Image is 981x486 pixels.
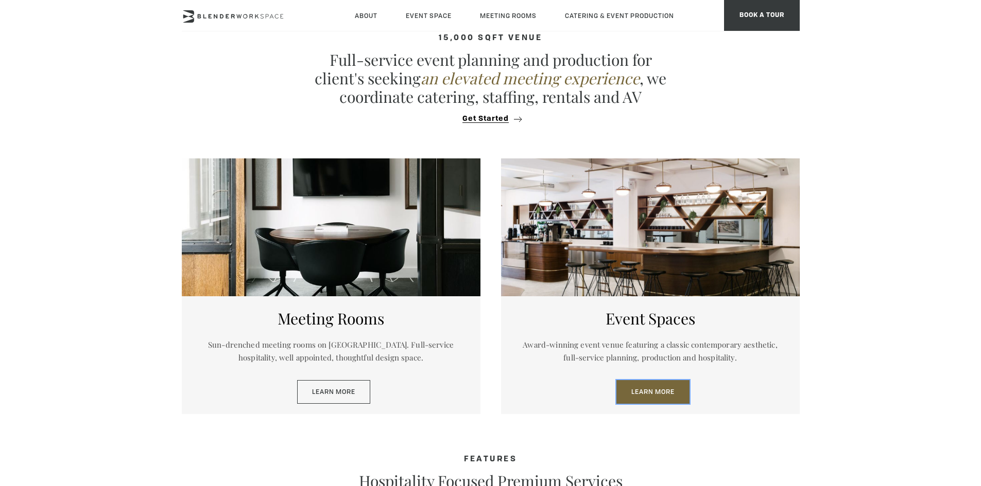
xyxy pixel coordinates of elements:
h4: 15,000 sqft venue [182,34,800,43]
p: Sun-drenched meeting rooms on [GEOGRAPHIC_DATA]. Full-service hospitality, well appointed, though... [197,338,465,365]
em: an elevated meeting experience [421,68,640,88]
iframe: Chat Widget [796,354,981,486]
a: Learn More [297,380,370,404]
button: Get Started [459,114,522,123]
h5: Event Spaces [517,309,784,328]
span: Get Started [462,115,509,123]
p: Award-winning event venue featuring a classic contemporary aesthetic, full-service planning, prod... [517,338,784,365]
a: Learn More [616,380,690,404]
h5: Meeting Rooms [197,309,465,328]
p: Full-service event planning and production for client's seeking , we coordinate catering, staffin... [311,50,671,106]
h4: Features [182,455,800,464]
